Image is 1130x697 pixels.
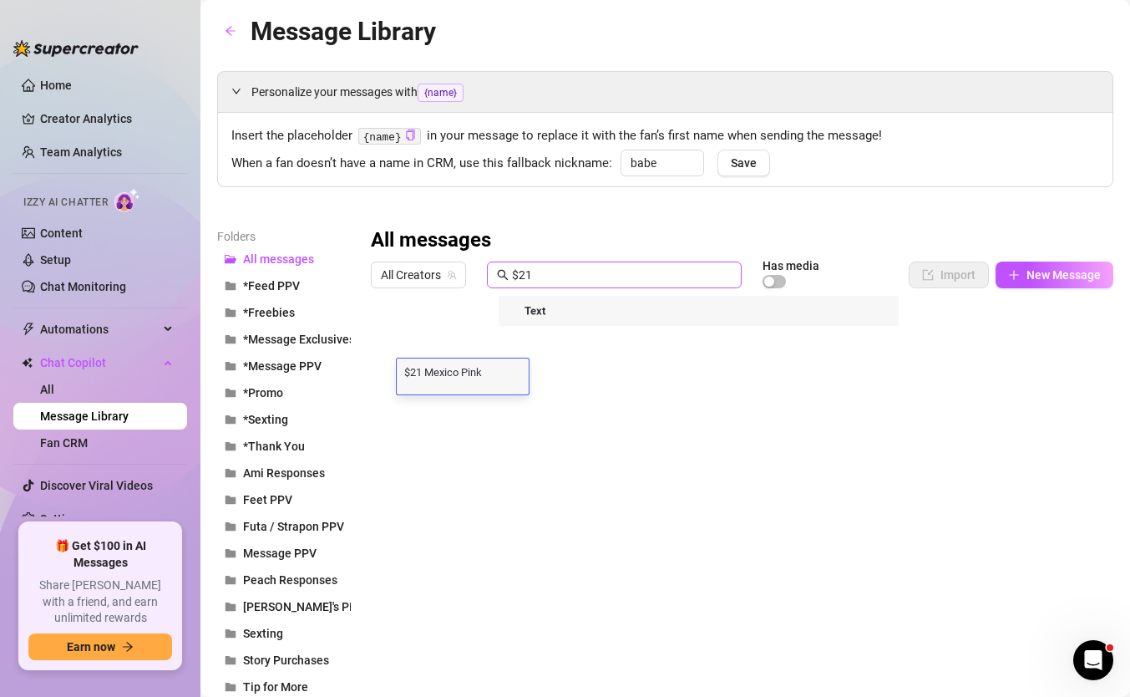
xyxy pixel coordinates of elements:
span: folder [225,440,236,452]
button: Click to Copy [405,130,416,142]
a: Team Analytics [40,145,122,159]
span: folder [225,654,236,666]
span: folder [225,414,236,425]
span: team [447,270,457,280]
span: folder [225,628,236,639]
article: Folders [217,227,351,246]
span: folder [225,333,236,345]
h3: All messages [371,227,491,254]
span: thunderbolt [22,323,35,336]
span: folder [225,387,236,399]
span: Automations [40,316,159,343]
span: folder [225,547,236,559]
code: {name} [358,128,421,145]
button: *Feed PPV [217,272,351,299]
span: Futa / Strapon PPV [243,520,344,533]
article: Has media [763,261,819,271]
span: Share [PERSON_NAME] with a friend, and earn unlimited rewards [28,577,172,627]
span: folder [225,601,236,613]
button: Save [717,150,770,176]
span: Tip for More [243,680,308,694]
span: folder [225,307,236,318]
span: plus [1008,269,1020,281]
a: Chat Monitoring [40,280,126,293]
span: Izzy AI Chatter [23,195,108,211]
a: Fan CRM [40,436,88,450]
div: Personalize your messages with{name} [218,72,1112,112]
span: All Creators [381,262,456,287]
span: folder [225,574,236,586]
button: *Freebies [217,299,351,326]
button: Import [909,262,989,288]
a: Home [40,79,72,92]
textarea: $21 Mexico Pink Microbikini [397,364,529,379]
span: folder [225,280,236,292]
span: All messages [243,252,314,266]
span: Feet PPV [243,493,292,506]
span: Insert the placeholder in your message to replace it with the fan’s first name when sending the m... [231,126,1099,146]
iframe: Intercom live chat [1073,640,1113,680]
button: Sexting [217,620,351,647]
a: Content [40,226,83,240]
span: search [497,269,509,281]
button: Peach Responses [217,567,351,593]
span: folder [225,521,236,532]
a: Creator Analytics [40,105,174,132]
span: Message PPV [243,547,317,560]
span: arrow-left [225,25,236,37]
span: folder-open [225,253,236,265]
span: copy [405,130,416,140]
img: logo-BBDzfeDw.svg [13,40,139,57]
span: folder [225,360,236,372]
button: *Message Exclusives [217,326,351,353]
span: *Freebies [243,306,295,319]
span: *Thank You [243,440,305,453]
span: Sexting [243,627,283,640]
span: *Message Exclusives [243,333,355,346]
span: {name} [418,84,464,102]
a: Message Library [40,410,129,423]
span: When a fan doesn’t have a name in CRM, use this fallback nickname: [231,154,612,174]
span: *Sexting [243,413,288,426]
a: Discover Viral Videos [40,479,153,492]
button: [PERSON_NAME]'s PPV Messages [217,593,351,620]
span: Chat Copilot [40,349,159,376]
button: *Promo [217,379,351,406]
button: Message PPV [217,540,351,567]
span: Story Purchases [243,654,329,667]
button: Futa / Strapon PPV [217,513,351,540]
span: 🎁 Get $100 in AI Messages [28,538,172,571]
button: Ami Responses [217,460,351,486]
button: New Message [996,262,1113,288]
span: Save [731,156,757,170]
span: expanded [231,86,241,96]
span: folder [225,681,236,693]
span: folder [225,467,236,479]
span: arrow-right [122,641,134,653]
button: Story Purchases [217,647,351,674]
input: Search messages [512,266,732,284]
button: *Message PPV [217,353,351,379]
span: Peach Responses [243,573,337,587]
button: Earn nowarrow-right [28,633,172,660]
button: *Thank You [217,433,351,460]
a: All [40,383,54,396]
span: New Message [1026,268,1101,282]
span: *Feed PPV [243,279,300,293]
button: Feet PPV [217,486,351,513]
span: *Message PPV [243,359,322,373]
span: *Promo [243,386,283,399]
img: Chat Copilot [22,357,33,369]
span: Ami Responses [243,466,325,480]
article: Message Library [251,12,436,51]
img: AI Chatter [114,188,140,212]
button: All messages [217,246,351,272]
span: folder [225,494,236,506]
span: Personalize your messages with [251,83,1099,102]
span: Earn now [67,640,115,654]
a: Settings [40,512,84,526]
button: *Sexting [217,406,351,433]
span: [PERSON_NAME]'s PPV Messages [243,600,421,613]
a: Setup [40,253,71,267]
